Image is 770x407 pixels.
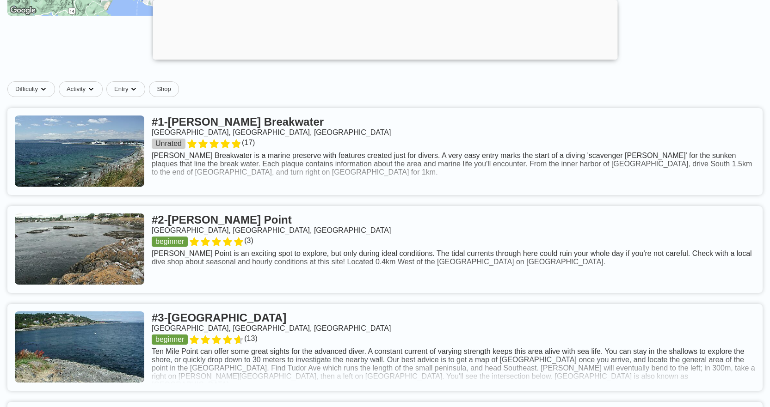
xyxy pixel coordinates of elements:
span: Entry [114,85,128,93]
button: Activitydropdown caret [59,81,106,97]
span: Difficulty [15,85,38,93]
button: Entrydropdown caret [106,81,149,97]
button: Difficultydropdown caret [7,81,59,97]
img: dropdown caret [130,85,137,93]
img: dropdown caret [87,85,95,93]
span: Activity [67,85,86,93]
img: dropdown caret [40,85,47,93]
a: Shop [149,81,179,97]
